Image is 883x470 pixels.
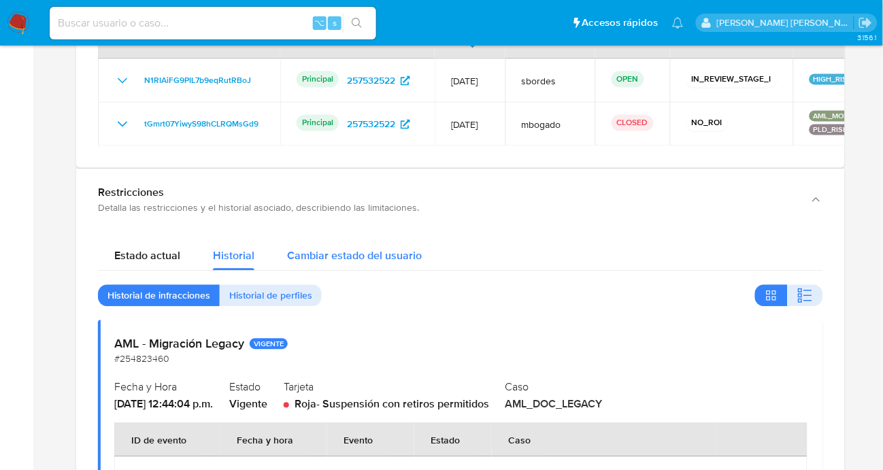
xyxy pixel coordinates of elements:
div: Restricciones [98,186,796,200]
span: s [333,16,337,29]
span: 3.156.1 [857,32,876,43]
button: search-icon [343,14,371,33]
a: Notificaciones [672,17,684,29]
span: Accesos rápidos [582,16,659,30]
button: RestriccionesDetalla las restricciones y el historial asociado, describiendo las limitaciones. [76,169,845,231]
p: jian.marin@mercadolibre.com [717,16,854,29]
input: Buscar usuario o caso... [50,14,376,32]
span: ⌥ [314,16,324,29]
a: Salir [859,16,873,30]
div: Detalla las restricciones y el historial asociado, describiendo las limitaciones. [98,202,796,214]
